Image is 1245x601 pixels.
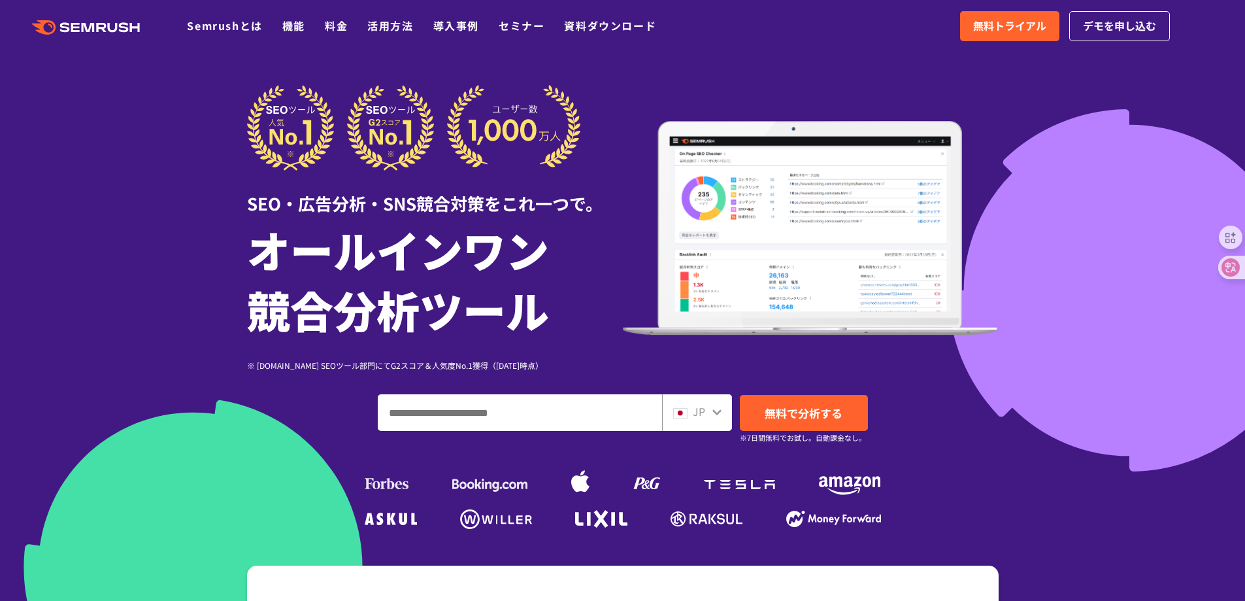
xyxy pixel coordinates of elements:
a: 機能 [282,18,305,33]
span: デモを申し込む [1083,18,1156,35]
a: 導入事例 [433,18,479,33]
a: セミナー [499,18,544,33]
a: 無料で分析する [740,395,868,431]
span: 無料で分析する [765,405,842,421]
a: 活用方法 [367,18,413,33]
input: ドメイン、キーワードまたはURLを入力してください [378,395,661,430]
a: Semrushとは [187,18,262,33]
div: ※ [DOMAIN_NAME] SEOツール部門にてG2スコア＆人気度No.1獲得（[DATE]時点） [247,359,623,371]
a: デモを申し込む [1069,11,1170,41]
h1: オールインワン 競合分析ツール [247,219,623,339]
span: JP [693,404,705,419]
small: ※7日間無料でお試し。自動課金なし。 [740,432,866,444]
a: 資料ダウンロード [564,18,656,33]
span: 無料トライアル [973,18,1046,35]
a: 無料トライアル [960,11,1059,41]
a: 料金 [325,18,348,33]
div: SEO・広告分析・SNS競合対策をこれ一つで。 [247,171,623,216]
